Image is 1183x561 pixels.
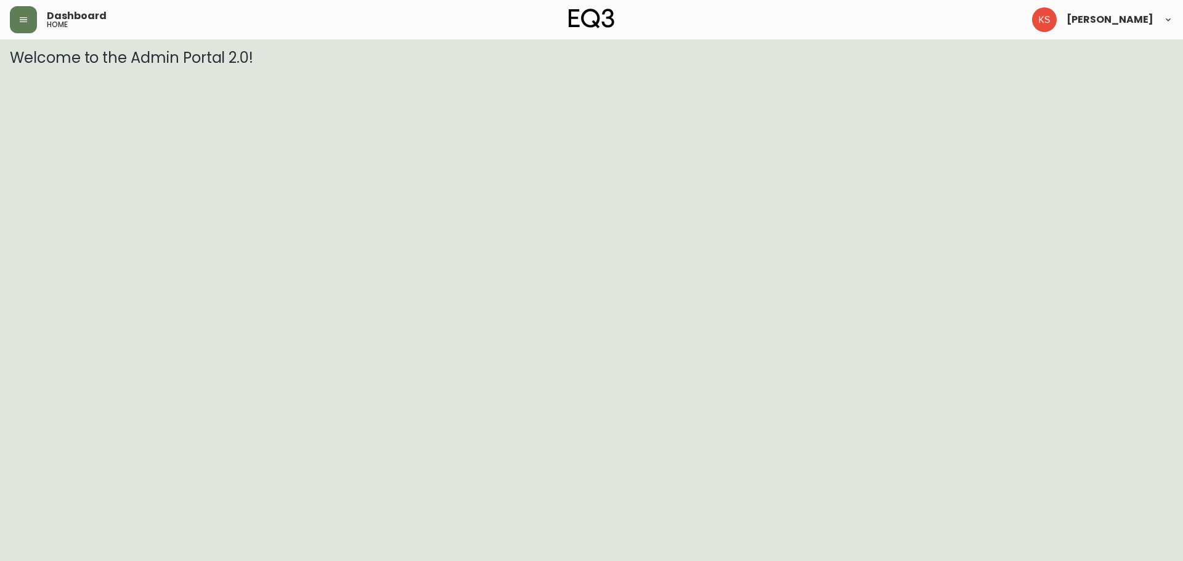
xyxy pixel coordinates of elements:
[1067,15,1153,25] span: [PERSON_NAME]
[47,21,68,28] h5: home
[10,49,1173,67] h3: Welcome to the Admin Portal 2.0!
[569,9,614,28] img: logo
[1032,7,1057,32] img: e2d2a50d62d185d4f6f97e5250e9c2c6
[47,11,107,21] span: Dashboard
